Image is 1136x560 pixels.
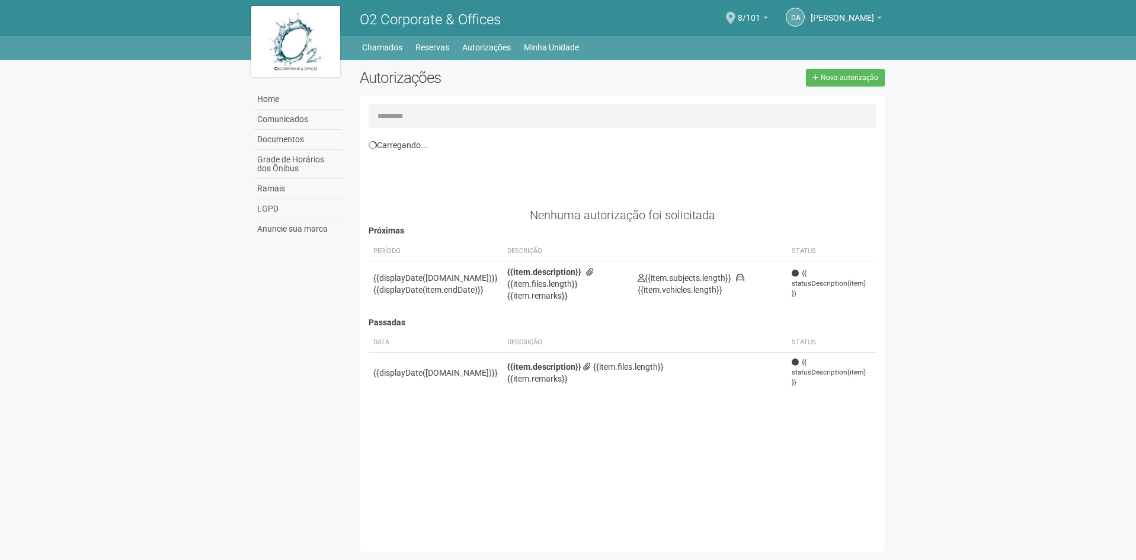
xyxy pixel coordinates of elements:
span: Nova autorização [821,73,878,82]
div: {{displayDate([DOMAIN_NAME])}} [373,367,498,379]
img: logo.jpg [251,6,340,77]
a: Grade de Horários dos Ônibus [254,150,342,179]
a: Anuncie sua marca [254,219,342,239]
span: {{ statusDescription(item) }} [792,268,871,299]
a: Autorizações [462,39,511,56]
div: {{displayDate([DOMAIN_NAME])}} [373,272,498,284]
span: {{item.subjects.length}} [638,273,731,283]
div: Nenhuma autorização foi solicitada [369,210,876,220]
a: 8/101 [738,15,768,24]
a: DA [786,8,805,27]
th: Período [369,242,503,261]
span: O2 Corporate & Offices [360,11,501,28]
span: {{item.files.length}} [507,267,596,289]
th: Descrição [503,242,633,261]
th: Data [369,333,503,353]
div: {{item.remarks}} [507,290,628,302]
a: Home [254,89,342,110]
h2: Autorizações [360,69,613,87]
span: {{item.files.length}} [583,362,664,372]
a: Ramais [254,179,342,199]
div: {{item.remarks}} [507,373,783,385]
th: Descrição [503,333,788,353]
a: Documentos [254,130,342,150]
span: 8/101 [738,2,760,23]
a: Nova autorização [806,69,885,87]
h4: Passadas [369,318,876,327]
a: Minha Unidade [524,39,579,56]
th: Status [787,242,876,261]
th: Status [787,333,876,353]
span: {{ statusDescription(item) }} [792,357,871,388]
a: Chamados [362,39,402,56]
a: LGPD [254,199,342,219]
a: [PERSON_NAME] [811,15,882,24]
strong: {{item.description}} [507,267,581,277]
a: Reservas [415,39,449,56]
a: Comunicados [254,110,342,130]
span: {{item.vehicles.length}} [638,273,744,295]
div: Carregando... [369,140,876,151]
strong: {{item.description}} [507,362,581,372]
div: {{displayDate(item.endDate)}} [373,284,498,296]
span: Daniel Andres Soto Lozada [811,2,874,23]
h4: Próximas [369,226,876,235]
